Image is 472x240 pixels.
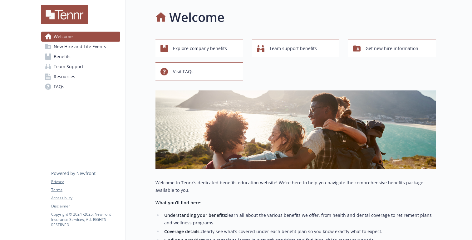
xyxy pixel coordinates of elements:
a: New Hire and Life Events [41,42,120,52]
a: Resources [41,72,120,82]
a: Accessibility [51,195,120,201]
a: Team Support [41,62,120,72]
span: Resources [54,72,75,82]
span: New Hire and Life Events [54,42,106,52]
span: Get new hire information [366,43,418,54]
button: Get new hire information [348,39,436,57]
img: overview page banner [155,90,436,169]
a: Benefits [41,52,120,62]
button: Team support benefits [252,39,340,57]
strong: Coverage details: [164,228,201,234]
span: Welcome [54,32,73,42]
span: Benefits [54,52,71,62]
strong: Understanding your benefits: [164,212,227,218]
button: Visit FAQs [155,62,243,80]
span: Team Support [54,62,83,72]
a: FAQs [41,82,120,92]
span: Visit FAQs [173,66,194,78]
a: Disclaimer [51,203,120,209]
button: Explore company benefits [155,39,243,57]
p: Welcome to Tennr’s dedicated benefits education website! We're here to help you navigate the comp... [155,179,436,194]
p: Copyright © 2024 - 2025 , Newfront Insurance Services, ALL RIGHTS RESERVED [51,212,120,227]
span: FAQs [54,82,64,92]
li: learn all about the various benefits we offer, from health and dental coverage to retirement plan... [162,212,436,227]
a: Terms [51,187,120,193]
span: Explore company benefits [173,43,227,54]
span: Team support benefits [269,43,317,54]
li: clearly see what’s covered under each benefit plan so you know exactly what to expect. [162,228,436,235]
a: Privacy [51,179,120,185]
h1: Welcome [169,8,224,27]
strong: What you’ll find here: [155,200,201,206]
a: Welcome [41,32,120,42]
